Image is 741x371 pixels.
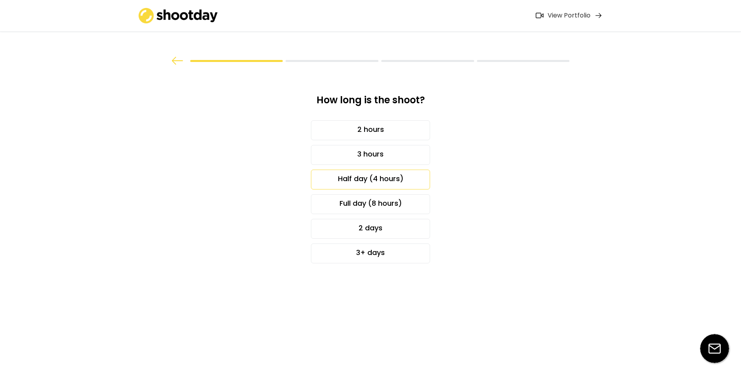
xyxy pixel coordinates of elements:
[536,13,544,18] img: Icon%20feather-video%402x.png
[311,194,430,214] div: Full day (8 hours)
[172,57,183,65] img: arrow%20back.svg
[311,145,430,165] div: 3 hours
[700,334,729,363] img: email-icon%20%281%29.svg
[311,170,430,189] div: Half day (4 hours)
[548,12,590,20] div: View Portfolio
[139,8,218,23] img: shootday_logo.png
[311,243,430,263] div: 3+ days
[262,94,479,112] div: How long is the shoot?
[311,219,430,239] div: 2 days
[311,120,430,140] div: 2 hours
